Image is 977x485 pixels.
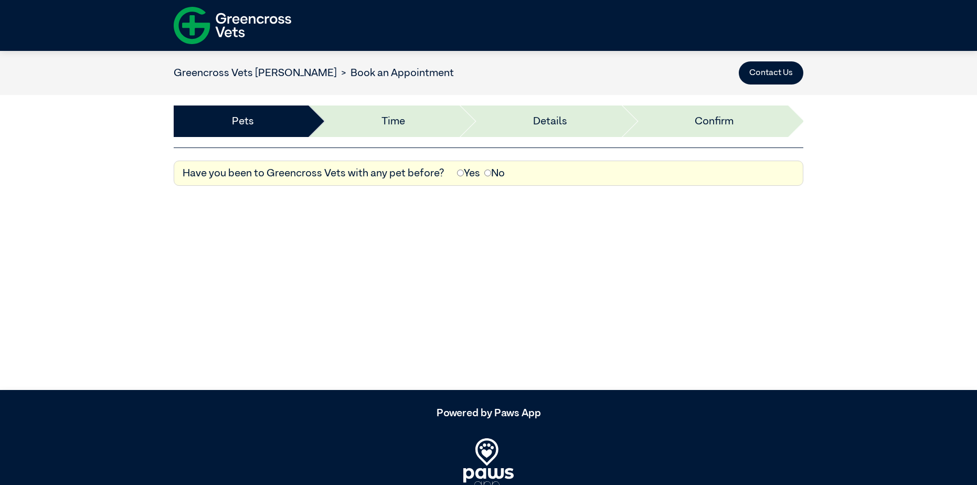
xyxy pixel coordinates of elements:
[174,3,291,48] img: f-logo
[484,165,505,181] label: No
[174,68,337,78] a: Greencross Vets [PERSON_NAME]
[457,170,464,176] input: Yes
[174,65,454,81] nav: breadcrumb
[457,165,480,181] label: Yes
[337,65,454,81] li: Book an Appointment
[484,170,491,176] input: No
[232,113,254,129] a: Pets
[739,61,803,85] button: Contact Us
[183,165,444,181] label: Have you been to Greencross Vets with any pet before?
[174,407,803,419] h5: Powered by Paws App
